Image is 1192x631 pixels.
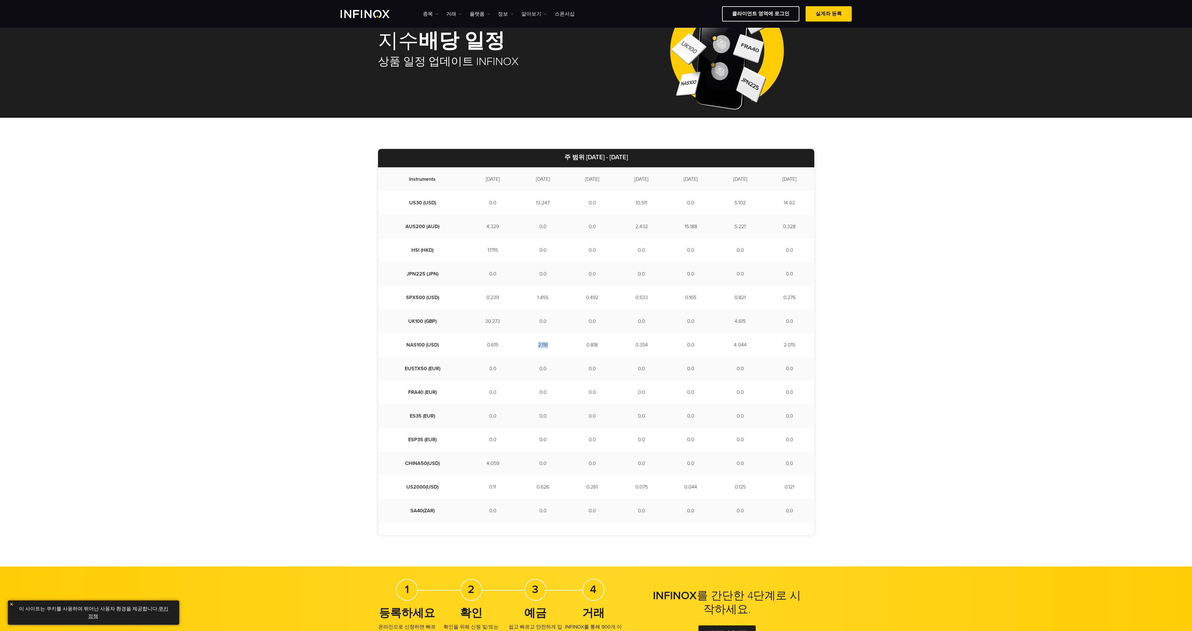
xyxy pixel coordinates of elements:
td: 0.0 [518,215,567,238]
td: 0.0 [765,452,814,475]
td: HSI (HKD) [378,238,467,262]
td: JPN225 (JPN) [378,262,467,286]
td: [DATE] [467,167,518,191]
td: 30.273 [467,309,518,333]
td: CHINA50(USD) [378,452,467,475]
td: [DATE] [765,167,814,191]
a: INFINOX Logo [341,10,404,18]
td: 0.0 [666,333,716,357]
td: 4.044 [716,333,765,357]
strong: 1 [405,583,409,596]
td: ESP35 (EUR) [378,428,467,452]
td: 0.0 [567,404,617,428]
td: 0.0 [567,215,617,238]
td: 0.239 [467,286,518,309]
td: 0.0 [617,238,666,262]
p: 이 사이트는 쿠키를 사용하여 뛰어난 사용자 환경을 제공합니다. . [11,604,176,622]
td: 2.015 [765,333,814,357]
td: 0.0 [716,238,765,262]
td: 0.0 [716,404,765,428]
td: 1.455 [518,286,567,309]
td: EUSTX50 (EUR) [378,357,467,380]
strong: 확인 [460,606,482,620]
td: 0.0 [666,309,716,333]
td: 0.0 [567,452,617,475]
td: 0.0 [518,238,567,262]
strong: 2 [468,583,474,596]
a: 종목 [423,10,438,18]
td: 0.0 [567,309,617,333]
a: 알아보기 [521,10,547,18]
td: 0.0 [518,499,567,523]
td: 0.075 [617,475,666,499]
td: 0.0 [765,238,814,262]
td: 0.0 [518,428,567,452]
td: 0.0 [765,262,814,286]
td: 2.116 [518,333,567,357]
td: 0.0 [467,262,518,286]
td: 0.0 [765,499,814,523]
td: 0.0 [617,499,666,523]
td: 0.0 [518,262,567,286]
td: 0.533 [617,286,666,309]
strong: 배당 일정 [419,29,505,53]
strong: [DATE] - [DATE] [586,154,628,161]
td: Instruments [378,167,467,191]
td: 0.0 [765,357,814,380]
td: 0.0 [518,404,567,428]
td: 0.0 [518,452,567,475]
td: SA40(ZAR) [378,499,467,523]
td: 0.276 [765,286,814,309]
td: 0.0 [467,404,518,428]
td: FRA40 (EUR) [378,380,467,404]
td: 0.0 [567,428,617,452]
td: ES35 (EUR) [378,404,467,428]
td: 0.0 [666,380,716,404]
td: 0.328 [765,215,814,238]
td: 0.0 [518,357,567,380]
td: 4.615 [716,309,765,333]
td: US2000(USD) [378,475,467,499]
td: 4.059 [467,452,518,475]
h2: 상품 일정 업데이트 INFINOX [378,55,618,69]
td: 5.221 [716,215,765,238]
td: 0.0 [765,380,814,404]
td: 0.0 [765,428,814,452]
td: 0.0 [467,191,518,215]
td: 0.492 [567,286,617,309]
td: 0.0 [567,380,617,404]
h2: 를 간단한 4단계로 시작하세요. [649,589,805,616]
td: 0.0 [765,309,814,333]
td: 0.0 [567,357,617,380]
td: 0.0 [617,309,666,333]
td: 0.0 [567,262,617,286]
td: 0.821 [716,286,765,309]
td: 0.121 [765,475,814,499]
td: 0.0 [716,357,765,380]
td: 0.0 [567,499,617,523]
td: 15.188 [666,215,716,238]
td: 0.0 [666,452,716,475]
td: 0.0 [716,452,765,475]
td: 0.261 [567,475,617,499]
td: 0.0 [666,262,716,286]
td: 0.0 [518,309,567,333]
td: 0.0 [617,452,666,475]
td: 0.615 [467,333,518,357]
td: 0.0 [617,428,666,452]
strong: 거래 [582,606,605,620]
td: 0.0 [617,357,666,380]
td: 0.044 [666,475,716,499]
strong: 등록하세요 [379,606,435,620]
strong: INFINOX [653,589,697,602]
td: 0.0 [567,191,617,215]
td: 0.0 [467,380,518,404]
td: [DATE] [716,167,765,191]
td: 0.0 [666,238,716,262]
td: 0.0 [467,357,518,380]
td: 0.0 [617,380,666,404]
td: 0.0 [716,262,765,286]
td: 0.0 [765,404,814,428]
td: AUS200 (AUD) [378,215,467,238]
td: 0.0 [666,404,716,428]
